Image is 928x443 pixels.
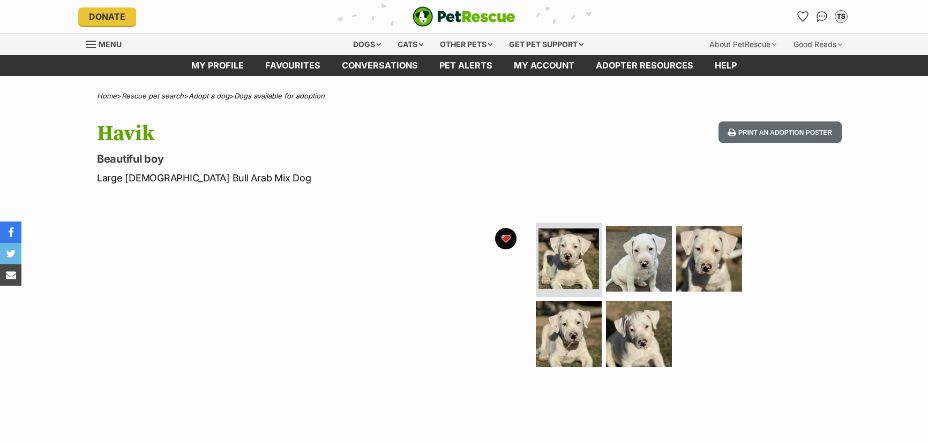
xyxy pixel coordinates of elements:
div: Dogs [346,34,388,55]
a: Home [97,91,117,100]
div: > > > [70,92,858,100]
img: Photo of Havik [676,226,742,292]
a: My account [503,55,585,76]
a: Donate [78,7,136,26]
p: Large [DEMOGRAPHIC_DATA] Bull Arab Mix Dog [97,171,550,185]
a: Menu [86,34,129,53]
a: conversations [331,55,429,76]
button: Print an adoption poster [719,121,842,143]
div: Get pet support [502,34,591,55]
img: Photo of Havik [536,301,602,367]
img: Photo of Havik [538,228,599,289]
a: Pet alerts [429,55,503,76]
div: TS [836,11,847,22]
a: Dogs available for adoption [234,91,325,100]
button: My account [833,8,850,25]
a: Rescue pet search [122,91,184,100]
ul: Account quick links [794,8,850,25]
h1: Havik [97,121,550,146]
button: favourite [495,228,517,249]
a: Conversations [813,8,830,25]
a: PetRescue [413,6,515,27]
p: Beautiful boy [97,151,550,166]
div: Good Reads [786,34,850,55]
div: About PetRescue [702,34,784,55]
a: Adopter resources [585,55,704,76]
img: logo-e224e6f780fb5917bec1dbf3a21bbac754714ae5b6737aabdf751b685950b380.svg [413,6,515,27]
a: Help [704,55,747,76]
div: Other pets [432,34,500,55]
img: chat-41dd97257d64d25036548639549fe6c8038ab92f7586957e7f3b1b290dea8141.svg [817,11,828,22]
a: Adopt a dog [189,91,229,100]
img: Photo of Havik [606,226,672,292]
span: Menu [99,40,122,49]
img: Photo of Havik [606,301,672,367]
a: Favourites [255,55,331,76]
a: My profile [181,55,255,76]
a: Favourites [794,8,811,25]
div: Cats [390,34,431,55]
